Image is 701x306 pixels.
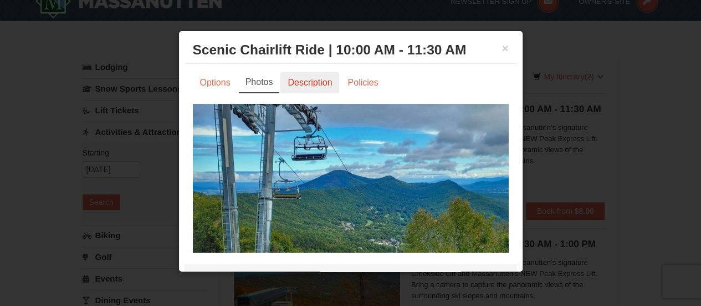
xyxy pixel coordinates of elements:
a: Options [193,72,238,93]
button: × [502,43,509,54]
a: Policies [340,72,385,93]
h3: Scenic Chairlift Ride | 10:00 AM - 11:30 AM [193,42,509,58]
a: Photos [239,72,280,93]
a: Description [280,72,339,93]
div: Massanutten Scenic Chairlift Rides [185,264,517,292]
img: 24896431-1-a2e2611b.jpg [193,104,509,277]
